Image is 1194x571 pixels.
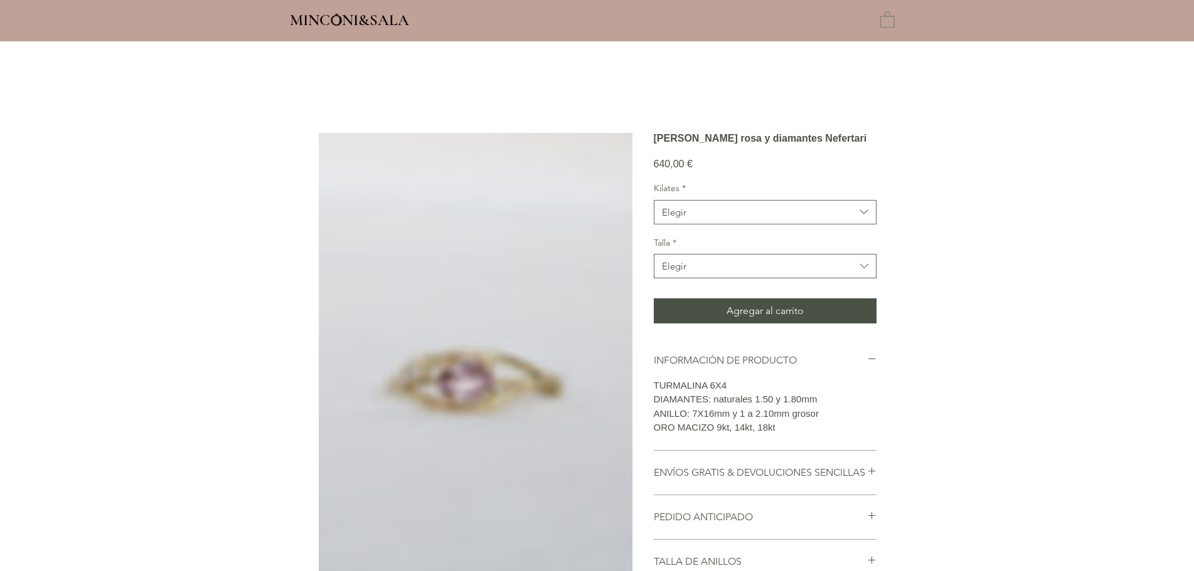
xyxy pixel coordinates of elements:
button: PEDIDO ANTICIPADO [654,510,877,524]
h2: ENVÍOS GRATIS & DEVOLUCIONES SENCILLAS [654,466,867,479]
img: Minconi Sala [331,13,342,26]
button: INFORMACIÓN DE PRODUCTO [654,354,877,367]
label: Kilates [654,182,877,195]
p: ORO MACIZO 9kt, 14kt, 18kt [654,421,877,435]
h1: [PERSON_NAME] rosa y diamantes Nefertari [654,132,877,144]
h2: PEDIDO ANTICIPADO [654,510,867,524]
h2: INFORMACIÓN DE PRODUCTO [654,354,867,367]
label: Talla [654,237,877,249]
p: DIAMANTES: naturales 1.50 y 1.80mm [654,392,877,407]
h2: TALLA DE ANILLOS [654,555,867,568]
button: ENVÍOS GRATIS & DEVOLUCIONES SENCILLAS [654,466,877,479]
p: TURMALINA 6X4 [654,379,877,393]
a: MINCONI&SALA [290,8,409,29]
span: Agregar al carrito [727,303,804,318]
span: 640,00 € [654,159,693,169]
button: Kilates [654,200,877,224]
button: Agregar al carrito [654,298,877,323]
p: ANILLO: 7X16mm y 1 a 2.10mm grosor [654,407,877,421]
div: Elegir [662,259,686,273]
button: Talla [654,254,877,278]
button: TALLA DE ANILLOS [654,555,877,568]
span: MINCONI&SALA [290,11,409,29]
div: Elegir [662,206,686,219]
